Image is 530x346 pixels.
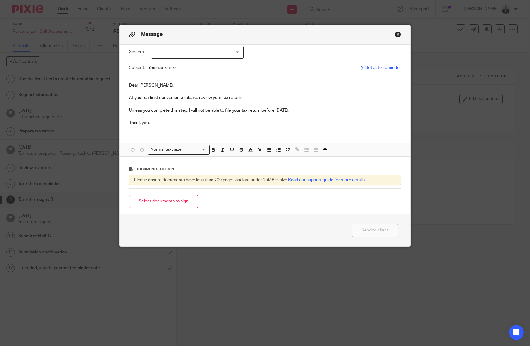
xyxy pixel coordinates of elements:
[129,95,401,101] p: At your earliest convenience please review your tax return.
[359,65,401,71] span: Set auto-reminder
[136,167,174,171] span: Documents to sign
[129,49,148,55] label: Signers:
[129,175,401,185] div: Please ensure documents have less than 200 pages and are under 25MB in size.
[129,65,145,71] label: Subject:
[149,146,183,153] span: Normal text size
[129,120,401,126] p: Thank you.
[148,145,210,154] div: Search for option
[129,82,401,89] p: Dear [PERSON_NAME],
[352,224,398,237] button: Send to client
[183,146,206,153] input: Search for option
[129,195,198,208] button: Select documents to sign
[129,107,401,114] p: Unless you complete this step, I will not be able to file your tax return before [DATE].
[288,178,365,182] a: Read our support guide for more details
